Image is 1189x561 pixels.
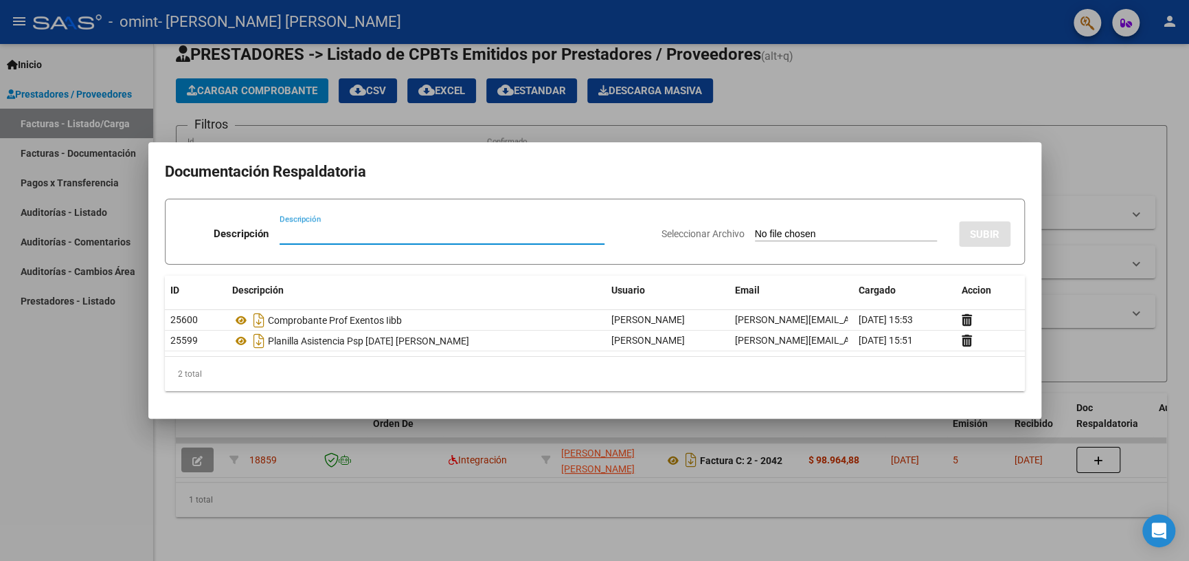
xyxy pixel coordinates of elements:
[214,226,269,242] p: Descripción
[611,335,685,346] span: [PERSON_NAME]
[170,335,198,346] span: 25599
[859,285,896,296] span: Cargado
[959,221,1010,247] button: SUBIR
[735,285,760,296] span: Email
[170,285,179,296] span: ID
[250,309,268,331] i: Descargar documento
[232,309,600,331] div: Comprobante Prof Exentos Iibb
[729,276,853,305] datatable-header-cell: Email
[859,314,913,325] span: [DATE] 15:53
[165,357,1025,391] div: 2 total
[962,285,991,296] span: Accion
[165,159,1025,185] h2: Documentación Respaldatoria
[227,276,606,305] datatable-header-cell: Descripción
[165,276,227,305] datatable-header-cell: ID
[250,330,268,352] i: Descargar documento
[1142,514,1175,547] div: Open Intercom Messenger
[232,330,600,352] div: Planilla Asistencia Psp [DATE] [PERSON_NAME]
[970,228,999,241] span: SUBIR
[232,285,284,296] span: Descripción
[611,285,645,296] span: Usuario
[735,314,961,325] span: [PERSON_NAME][EMAIL_ADDRESS][DOMAIN_NAME]
[170,314,198,325] span: 25600
[853,276,956,305] datatable-header-cell: Cargado
[606,276,729,305] datatable-header-cell: Usuario
[661,228,745,239] span: Seleccionar Archivo
[956,276,1025,305] datatable-header-cell: Accion
[735,335,961,346] span: [PERSON_NAME][EMAIL_ADDRESS][DOMAIN_NAME]
[611,314,685,325] span: [PERSON_NAME]
[859,335,913,346] span: [DATE] 15:51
